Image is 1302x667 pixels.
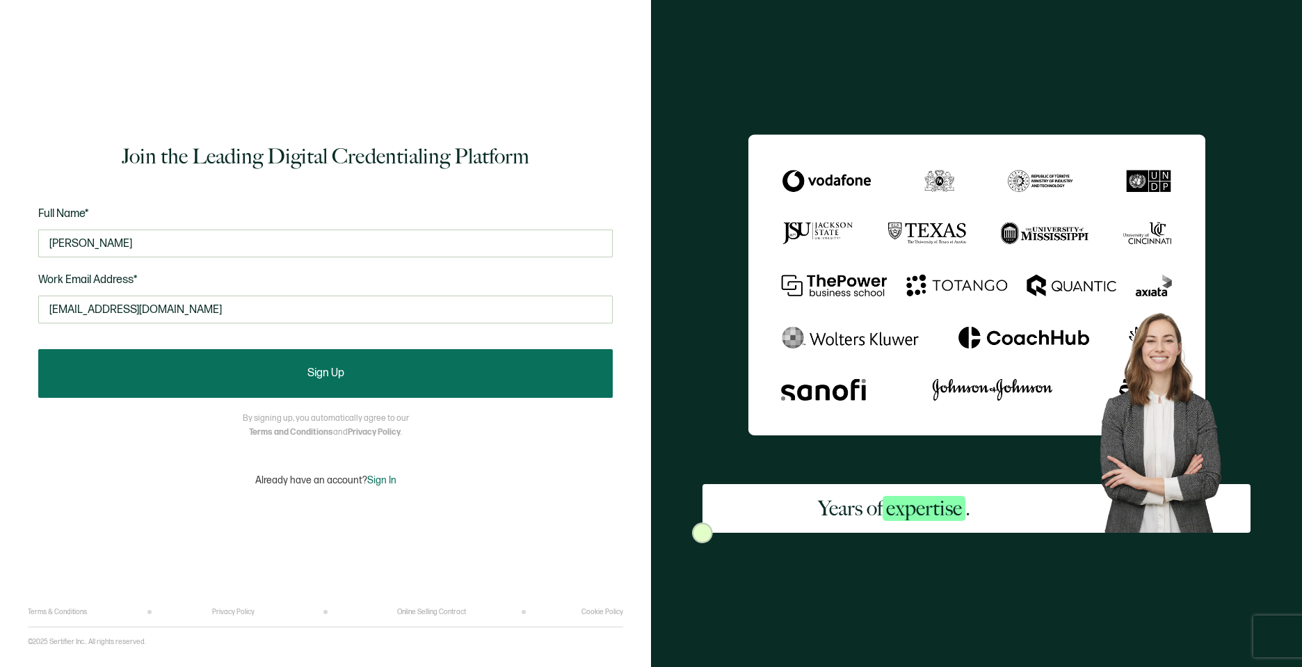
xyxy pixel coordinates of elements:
a: Terms and Conditions [249,427,333,437]
button: Sign Up [38,349,613,398]
p: Already have an account? [255,474,396,486]
input: Jane Doe [38,230,613,257]
h1: Join the Leading Digital Credentialing Platform [122,143,529,170]
h2: Years of . [818,495,970,522]
input: Enter your work email address [38,296,613,323]
a: Terms & Conditions [28,608,87,616]
span: expertise [883,496,965,521]
span: Sign Up [307,368,344,379]
a: Privacy Policy [348,427,401,437]
img: Sertifier Signup [692,522,713,543]
img: Sertifier Signup - Years of <span class="strong-h">expertise</span>. Hero [1086,302,1251,533]
span: Sign In [367,474,396,486]
span: Full Name* [38,207,89,220]
p: By signing up, you automatically agree to our and . [243,412,409,440]
img: Sertifier Signup - Years of <span class="strong-h">expertise</span>. [748,134,1205,435]
a: Privacy Policy [212,608,255,616]
a: Online Selling Contract [397,608,466,616]
p: ©2025 Sertifier Inc.. All rights reserved. [28,638,146,646]
a: Cookie Policy [581,608,623,616]
span: Work Email Address* [38,273,138,287]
